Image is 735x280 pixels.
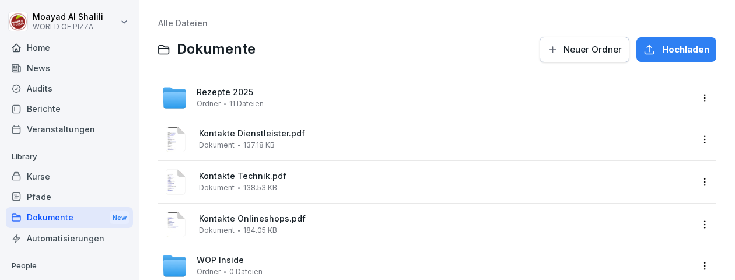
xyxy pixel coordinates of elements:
div: New [110,211,129,225]
a: Home [6,37,133,58]
button: Neuer Ordner [540,37,629,62]
a: Pfade [6,187,133,207]
span: Rezepte 2025 [197,87,253,97]
a: DokumenteNew [6,207,133,229]
span: Ordner [197,268,220,276]
p: Moayad Al Shalili [33,12,103,22]
a: Alle Dateien [158,18,208,28]
span: Dokument [199,141,235,149]
span: 11 Dateien [229,100,264,108]
span: Dokumente [177,41,256,58]
p: People [6,257,133,275]
span: 184.05 KB [243,226,277,235]
p: Library [6,148,133,166]
a: WOP InsideOrdner0 Dateien [162,253,692,279]
a: Kurse [6,166,133,187]
a: Rezepte 2025Ordner11 Dateien [162,85,692,111]
a: Berichte [6,99,133,119]
a: Audits [6,78,133,99]
a: Veranstaltungen [6,119,133,139]
a: News [6,58,133,78]
span: 0 Dateien [229,268,262,276]
span: Kontakte Technik.pdf [199,171,692,181]
span: Dokument [199,226,235,235]
span: Kontakte Dienstleister.pdf [199,129,692,139]
span: Kontakte Onlineshops.pdf [199,214,692,224]
span: 138.53 KB [243,184,277,192]
span: Ordner [197,100,220,108]
span: Neuer Ordner [563,43,622,56]
button: Hochladen [636,37,716,62]
p: WORLD OF PIZZA [33,23,103,31]
span: 137.18 KB [243,141,275,149]
span: Hochladen [662,43,709,56]
span: WOP Inside [197,256,244,265]
span: Dokument [199,184,235,192]
div: Dokumente [6,207,133,229]
a: Automatisierungen [6,228,133,249]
